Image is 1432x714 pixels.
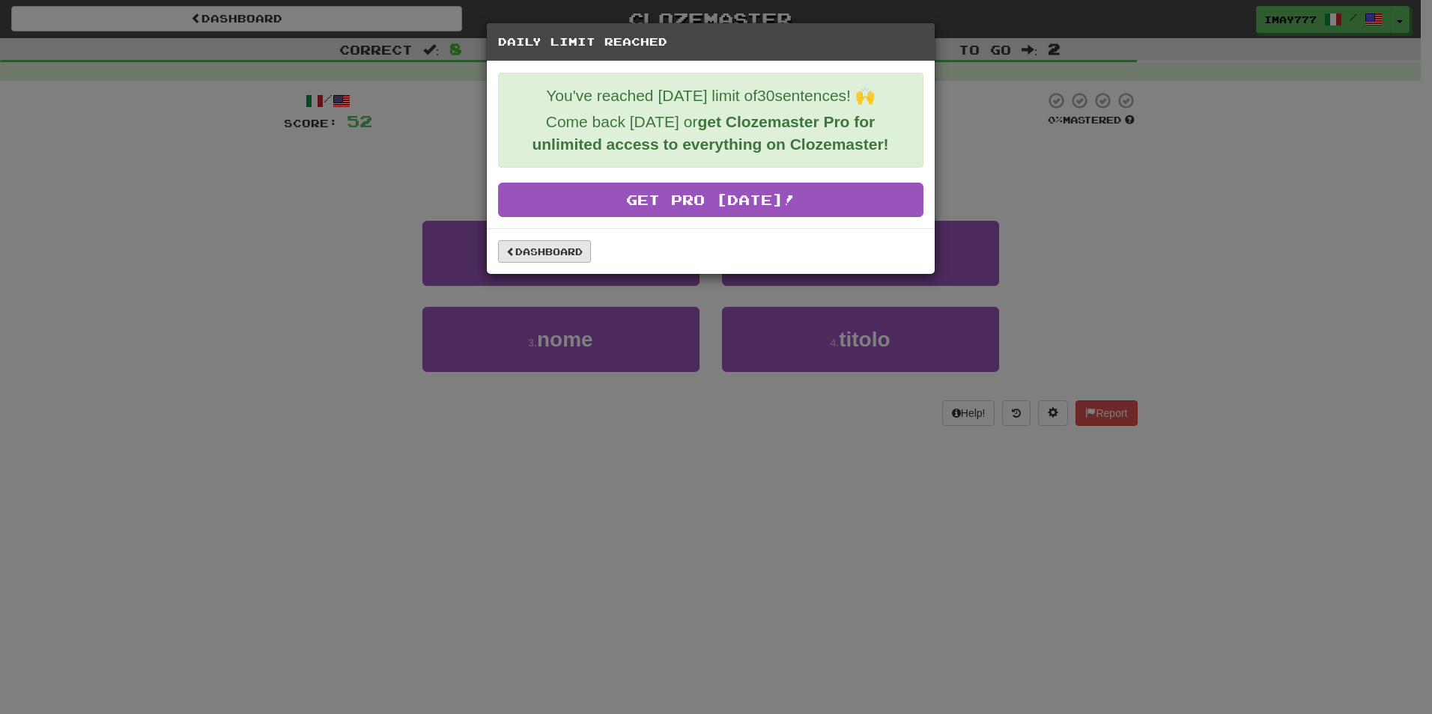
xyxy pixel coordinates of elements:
a: Dashboard [498,240,591,263]
h5: Daily Limit Reached [498,34,923,49]
strong: get Clozemaster Pro for unlimited access to everything on Clozemaster! [532,113,888,153]
p: You've reached [DATE] limit of 30 sentences! 🙌 [510,85,911,107]
a: Get Pro [DATE]! [498,183,923,217]
p: Come back [DATE] or [510,111,911,156]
